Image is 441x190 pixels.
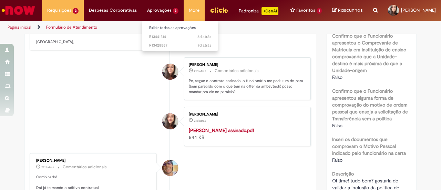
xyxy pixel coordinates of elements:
[142,33,218,41] a: Aberto R13441314 :
[8,24,31,30] a: Página inicial
[173,8,179,14] span: 2
[332,74,342,80] span: Falso
[261,7,278,15] p: +GenAi
[147,7,172,14] span: Aprovações
[5,21,289,34] ul: Trilhas de página
[36,159,151,163] div: [PERSON_NAME]
[197,34,211,39] time: 23/08/2025 07:25:39
[338,7,363,13] span: Rascunhos
[197,43,211,48] span: 9d atrás
[46,24,97,30] a: Formulário de Atendimento
[189,7,199,14] span: More
[332,33,406,73] b: Confirmo que o Funcionário apresentou o Comprovante de Matricula em instituição de ensino comprov...
[401,7,436,13] span: [PERSON_NAME]
[215,68,259,74] small: Comentários adicionais
[332,136,406,156] b: Inseri os documentos que comprovam o Motivo Pessoal indicado pelo funcionário na carta
[41,165,54,169] span: 22d atrás
[189,78,304,94] p: Pe, segue o contrato assinado, o funcionário me pediu um de-para (bem parecido com o que tem na o...
[194,119,206,123] time: 07/08/2025 17:35:18
[197,34,211,39] span: 6d atrás
[63,164,107,170] small: Comentários adicionais
[162,113,178,129] div: Isabela Iugas Correia
[194,69,206,73] time: 07/08/2025 17:35:56
[332,7,363,14] a: Rascunhos
[41,165,54,169] time: 06/08/2025 15:07:06
[210,5,228,15] img: click_logo_yellow_360x200.png
[332,88,408,122] b: Confirmo que o Funcionário apresentou alguma forma de comprovação do motivo de ordem pessoal que ...
[189,127,304,141] div: 544 KB
[162,64,178,80] div: Isabela Iugas Correia
[189,63,304,67] div: [PERSON_NAME]
[332,171,354,177] b: Descrição
[332,157,342,163] span: Falso
[142,21,218,51] ul: Aprovações
[149,43,211,48] span: R13428559
[73,8,79,14] span: 2
[332,122,342,129] span: Falso
[197,43,211,48] time: 19/08/2025 13:26:35
[1,3,36,17] img: ServiceNow
[162,160,178,176] div: Pedro Henrique De Oliveira Alves
[149,34,211,40] span: R13441314
[189,127,254,133] a: [PERSON_NAME] assinado.pdf
[142,24,218,32] a: Exibir todas as aprovações
[189,112,304,117] div: [PERSON_NAME]
[89,7,137,14] span: Despesas Corporativas
[142,42,218,49] a: Aberto R13428559 :
[239,7,278,15] div: Padroniza
[317,8,322,14] span: 1
[194,69,206,73] span: 21d atrás
[296,7,315,14] span: Favoritos
[194,119,206,123] span: 21d atrás
[47,7,71,14] span: Requisições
